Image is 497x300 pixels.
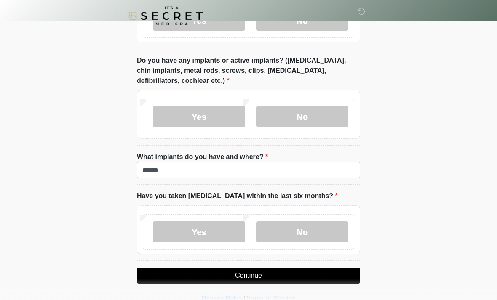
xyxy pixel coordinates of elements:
label: Yes [153,106,245,127]
label: No [256,221,348,242]
label: What implants do you have and where? [137,152,268,162]
label: Do you have any implants or active implants? ([MEDICAL_DATA], chin implants, metal rods, screws, ... [137,56,360,86]
img: It's A Secret Med Spa Logo [128,6,203,25]
label: Have you taken [MEDICAL_DATA] within the last six months? [137,191,338,201]
button: Continue [137,268,360,284]
label: No [256,106,348,127]
label: Yes [153,221,245,242]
